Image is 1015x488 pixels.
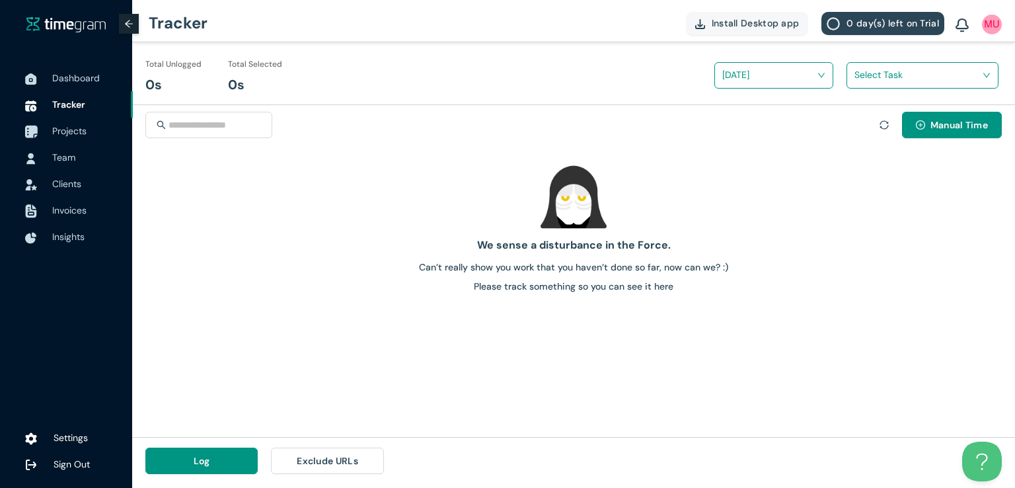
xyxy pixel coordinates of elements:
button: Log [145,448,258,474]
span: Dashboard [52,72,100,84]
h1: 0s [145,75,162,95]
span: search [157,120,166,130]
span: sync [880,120,889,130]
span: Settings [54,432,88,444]
img: empty [541,164,607,230]
span: arrow-left [124,19,133,28]
h1: We sense a disturbance in the Force. [137,237,1010,253]
button: Install Desktop app [686,12,809,35]
img: ProjectIcon [24,126,38,139]
img: InvoiceIcon [25,179,37,190]
span: Tracker [52,99,85,110]
img: BellIcon [956,19,969,33]
button: plus-circleManual Time [902,112,1002,138]
img: InvoiceIcon [25,204,37,218]
img: TimeTrackerIcon [25,100,37,112]
span: Install Desktop app [712,16,800,30]
span: Clients [52,178,81,190]
img: UserIcon [25,153,37,165]
span: Sign Out [54,458,90,470]
span: Exclude URLs [297,454,358,468]
span: Log [194,454,210,468]
img: timegram [26,17,106,32]
h1: 0s [228,75,244,95]
h1: Tracker [149,3,207,43]
span: Team [52,151,75,163]
img: logOut.ca60ddd252d7bab9102ea2608abe0238.svg [25,459,37,471]
span: 0 day(s) left on Trial [846,16,939,30]
h1: Please track something so you can see it here [137,279,1010,294]
h1: Total Unlogged [145,58,202,71]
span: Manual Time [930,118,988,132]
h1: Total Selected [228,58,282,71]
img: InsightsIcon [25,232,37,244]
button: Exclude URLs [271,448,383,474]
button: 0 day(s) left on Trial [821,12,944,35]
span: plus-circle [916,120,925,131]
a: timegram [26,16,106,32]
h1: Can’t really show you work that you haven’t done so far, now can we? :) [137,260,1010,274]
img: UserIcon [982,15,1002,34]
span: Insights [52,231,85,243]
img: DownloadApp [695,19,705,29]
img: settings.78e04af822cf15d41b38c81147b09f22.svg [25,432,37,446]
iframe: Toggle Customer Support [962,442,1002,481]
img: DashboardIcon [25,73,37,85]
span: Projects [52,125,87,137]
span: Invoices [52,204,87,216]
